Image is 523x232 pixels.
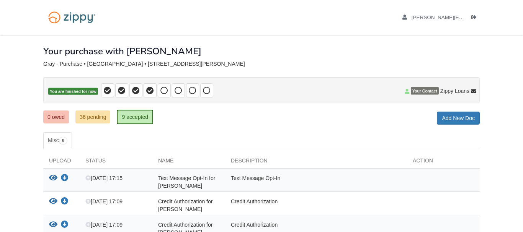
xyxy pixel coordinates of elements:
a: Download Credit Authorization for Ivan Gray [61,222,69,228]
div: Name [152,157,225,168]
span: Text Message Opt-In for [PERSON_NAME] [158,175,215,189]
span: Zippy Loans [440,87,469,95]
a: Download Credit Authorization for Rachel Smith [61,199,69,205]
div: Text Message Opt-In [225,174,407,190]
button: View Credit Authorization for Rachel Smith [49,198,57,206]
a: 9 accepted [117,110,153,124]
button: View Credit Authorization for Ivan Gray [49,221,57,229]
a: Misc [43,132,72,149]
h1: Your purchase with [PERSON_NAME] [43,46,201,56]
span: Credit Authorization for [PERSON_NAME] [158,198,212,212]
span: Your Contact [411,87,439,95]
button: View Text Message Opt-In for Rachel Smith [49,174,57,182]
div: Gray - Purchase • [GEOGRAPHIC_DATA] • [STREET_ADDRESS][PERSON_NAME] [43,61,480,67]
div: Description [225,157,407,168]
span: [DATE] 17:09 [85,222,123,228]
a: Download Text Message Opt-In for Rachel Smith [61,175,69,182]
div: Status [80,157,152,168]
span: [DATE] 17:15 [85,175,123,181]
img: Logo [43,8,100,27]
span: 9 [59,137,68,144]
a: 36 pending [75,110,110,123]
a: 0 owed [43,110,69,123]
div: Credit Authorization [225,198,407,213]
div: Action [407,157,480,168]
a: Log out [471,15,480,22]
span: [DATE] 17:09 [85,198,123,204]
span: You are finished for now [48,88,98,95]
a: Add New Doc [437,112,480,125]
div: Upload [43,157,80,168]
